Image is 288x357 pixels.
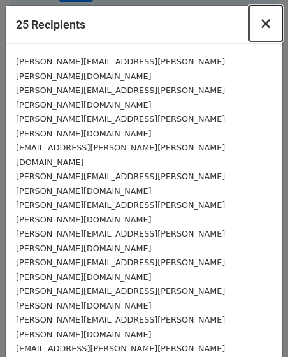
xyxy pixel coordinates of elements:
[16,258,225,282] small: [PERSON_NAME][EMAIL_ADDRESS][PERSON_NAME][PERSON_NAME][DOMAIN_NAME]
[16,85,225,110] small: [PERSON_NAME][EMAIL_ADDRESS][PERSON_NAME][PERSON_NAME][DOMAIN_NAME]
[16,114,225,138] small: [PERSON_NAME][EMAIL_ADDRESS][PERSON_NAME][PERSON_NAME][DOMAIN_NAME]
[249,6,282,41] button: Close
[16,57,225,81] small: [PERSON_NAME][EMAIL_ADDRESS][PERSON_NAME][PERSON_NAME][DOMAIN_NAME]
[16,286,225,310] small: [PERSON_NAME][EMAIL_ADDRESS][PERSON_NAME][PERSON_NAME][DOMAIN_NAME]
[16,171,225,196] small: [PERSON_NAME][EMAIL_ADDRESS][PERSON_NAME][PERSON_NAME][DOMAIN_NAME]
[224,296,288,357] iframe: Chat Widget
[259,15,272,33] span: ×
[16,143,225,167] small: [EMAIL_ADDRESS][PERSON_NAME][PERSON_NAME][DOMAIN_NAME]
[16,229,225,253] small: [PERSON_NAME][EMAIL_ADDRESS][PERSON_NAME][PERSON_NAME][DOMAIN_NAME]
[16,16,85,33] h5: 25 Recipients
[16,315,225,339] small: [PERSON_NAME][EMAIL_ADDRESS][PERSON_NAME][PERSON_NAME][DOMAIN_NAME]
[16,200,225,224] small: [PERSON_NAME][EMAIL_ADDRESS][PERSON_NAME][PERSON_NAME][DOMAIN_NAME]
